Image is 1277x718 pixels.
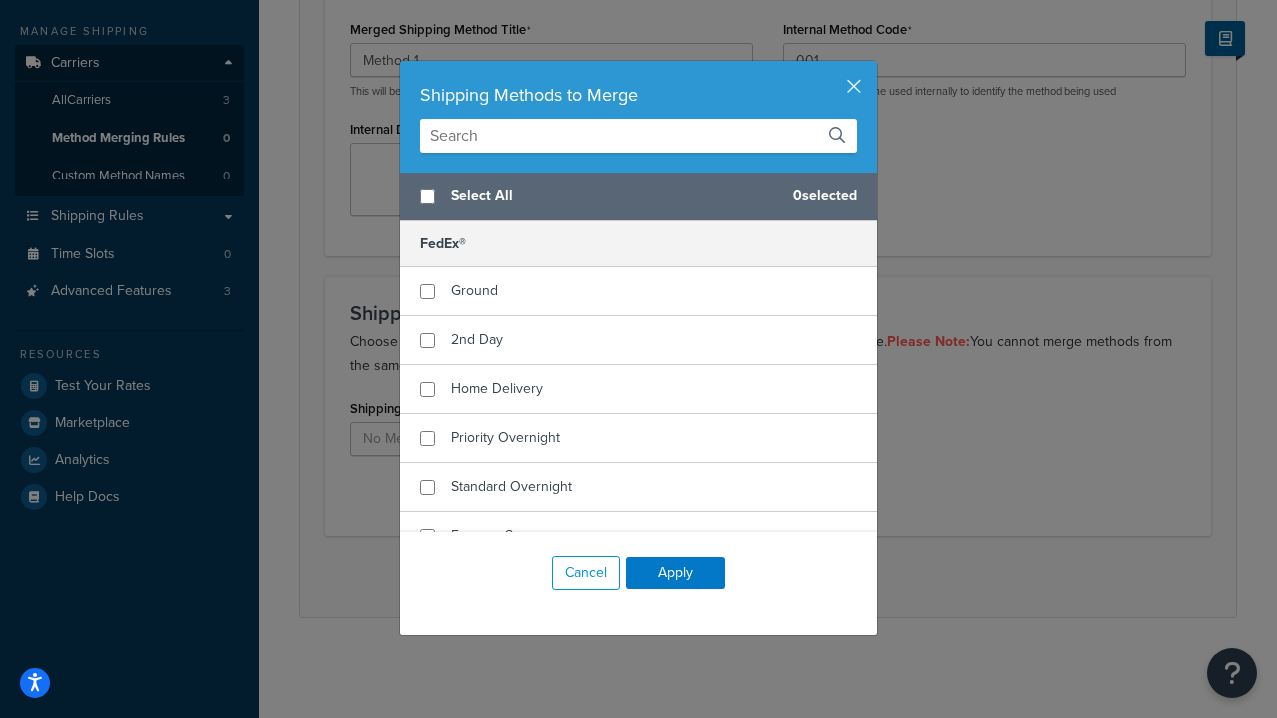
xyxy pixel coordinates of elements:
[400,221,877,267] h5: FedEx®
[420,119,857,153] input: Search
[400,173,877,221] div: 0 selected
[552,556,620,590] button: Cancel
[451,525,540,545] span: Express Saver
[451,476,572,497] span: Standard Overnight
[420,81,857,109] div: Shipping Methods to Merge
[451,378,543,399] span: Home Delivery
[451,427,560,448] span: Priority Overnight
[451,280,498,301] span: Ground
[626,557,725,589] button: Apply
[451,182,777,210] span: Select All
[451,329,503,350] span: 2nd Day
